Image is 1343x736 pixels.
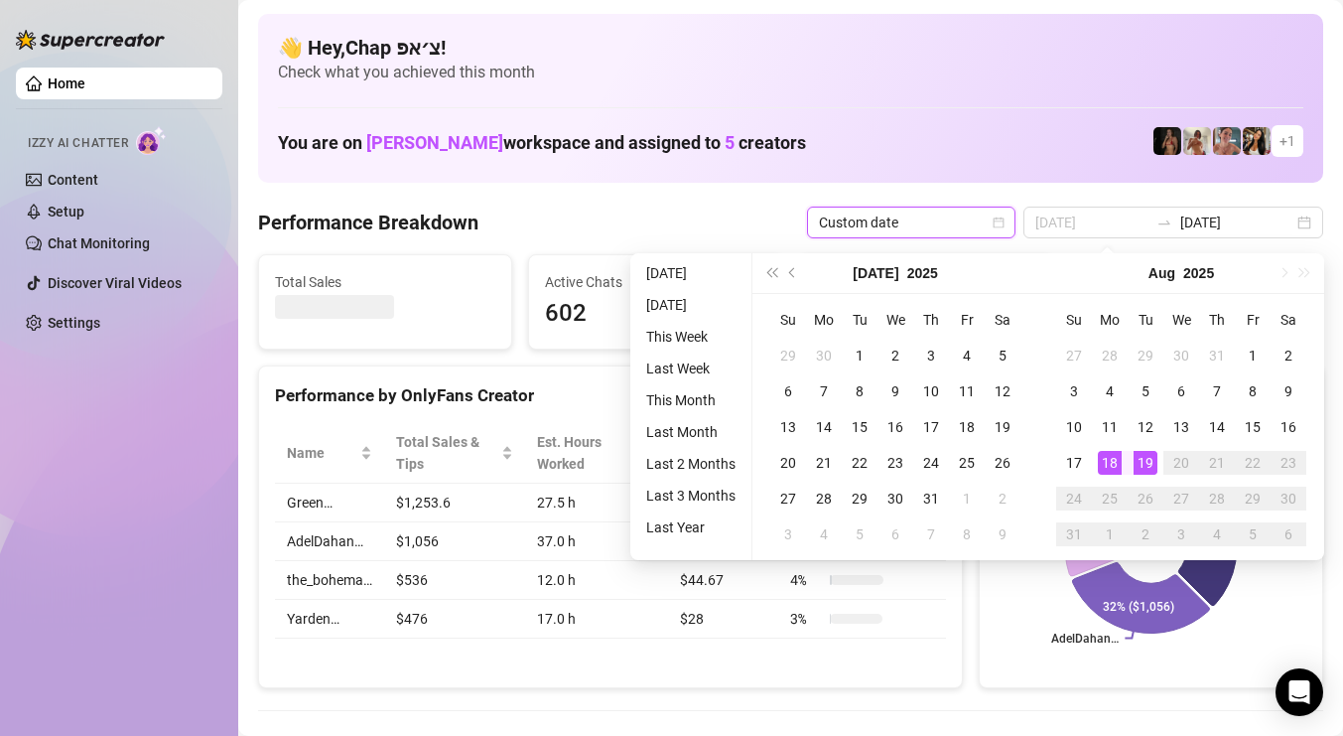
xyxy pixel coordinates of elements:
img: Yarden [1213,127,1241,155]
th: Fr [1235,302,1271,338]
div: 2 [1276,344,1300,368]
td: 2025-08-01 [949,481,985,516]
td: 2025-07-30 [1163,338,1199,373]
div: 30 [812,344,836,368]
td: 2025-08-03 [1056,373,1092,409]
div: 19 [991,415,1014,439]
td: $1,056 [384,522,525,561]
div: 17 [1062,451,1086,475]
td: 2025-08-07 [913,516,949,552]
div: 28 [1205,487,1229,511]
td: 2025-07-15 [842,409,877,445]
div: 4 [955,344,979,368]
td: 2025-08-09 [1271,373,1306,409]
td: 2025-08-30 [1271,481,1306,516]
td: Green… [275,484,384,522]
span: 602 [545,295,765,333]
div: 29 [1241,487,1265,511]
td: 2025-07-18 [949,409,985,445]
td: 2025-09-05 [1235,516,1271,552]
td: 2025-07-05 [985,338,1020,373]
th: Tu [1128,302,1163,338]
span: Name [287,442,356,464]
th: We [1163,302,1199,338]
td: 2025-07-21 [806,445,842,481]
span: swap-right [1156,215,1172,230]
div: 31 [919,487,943,511]
th: Th [913,302,949,338]
div: 7 [812,379,836,403]
button: Choose a month [853,253,898,293]
td: 2025-07-06 [770,373,806,409]
td: 2025-07-31 [1199,338,1235,373]
div: 25 [955,451,979,475]
td: $536 [384,561,525,600]
td: 2025-08-06 [877,516,913,552]
div: 15 [1241,415,1265,439]
div: Open Intercom Messenger [1276,668,1323,716]
td: $28 [668,600,778,639]
img: AI Chatter [136,126,167,155]
div: 22 [848,451,872,475]
td: 2025-07-27 [770,481,806,516]
td: 2025-07-10 [913,373,949,409]
td: 2025-08-12 [1128,409,1163,445]
div: 12 [1134,415,1157,439]
td: 2025-08-16 [1271,409,1306,445]
div: 11 [1098,415,1122,439]
li: Last Month [638,420,743,444]
div: 1 [848,344,872,368]
div: 2 [991,487,1014,511]
div: 3 [1062,379,1086,403]
div: 26 [991,451,1014,475]
td: the_bohema… [275,561,384,600]
div: 14 [812,415,836,439]
li: Last Year [638,515,743,539]
td: 2025-08-06 [1163,373,1199,409]
td: 27.5 h [525,484,668,522]
td: 2025-08-18 [1092,445,1128,481]
div: 20 [776,451,800,475]
div: 29 [848,487,872,511]
div: 5 [1241,522,1265,546]
span: Total Sales [275,271,495,293]
div: 30 [1169,344,1193,368]
li: [DATE] [638,293,743,317]
td: 2025-07-11 [949,373,985,409]
td: 2025-09-06 [1271,516,1306,552]
div: 17 [919,415,943,439]
td: 2025-07-08 [842,373,877,409]
div: 6 [776,379,800,403]
li: [DATE] [638,261,743,285]
td: 2025-09-04 [1199,516,1235,552]
td: 2025-07-09 [877,373,913,409]
td: 2025-07-23 [877,445,913,481]
td: 2025-09-01 [1092,516,1128,552]
span: Izzy AI Chatter [28,134,128,153]
div: 3 [776,522,800,546]
td: 2025-07-02 [877,338,913,373]
div: 23 [1276,451,1300,475]
td: 2025-08-02 [985,481,1020,516]
td: $1,253.6 [384,484,525,522]
td: Yarden… [275,600,384,639]
td: 2025-07-25 [949,445,985,481]
div: 5 [1134,379,1157,403]
td: 2025-08-05 [842,516,877,552]
td: $476 [384,600,525,639]
input: Start date [1035,212,1148,233]
div: 9 [1276,379,1300,403]
td: 2025-09-03 [1163,516,1199,552]
span: Custom date [819,208,1004,237]
div: 9 [883,379,907,403]
div: 4 [812,522,836,546]
li: Last 3 Months [638,484,743,508]
td: 37.0 h [525,522,668,561]
img: Green [1183,127,1211,155]
div: 12 [991,379,1014,403]
div: 30 [883,487,907,511]
td: 2025-06-29 [770,338,806,373]
td: 2025-07-22 [842,445,877,481]
td: 2025-07-24 [913,445,949,481]
div: 3 [1169,522,1193,546]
